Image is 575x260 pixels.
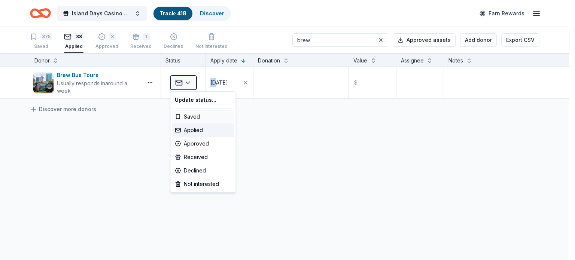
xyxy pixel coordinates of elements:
div: Update status... [172,93,234,107]
div: Declined [172,164,234,177]
div: Saved [172,110,234,123]
div: Applied [172,123,234,137]
div: Approved [172,137,234,150]
div: Not interested [172,177,234,191]
div: Received [172,150,234,164]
